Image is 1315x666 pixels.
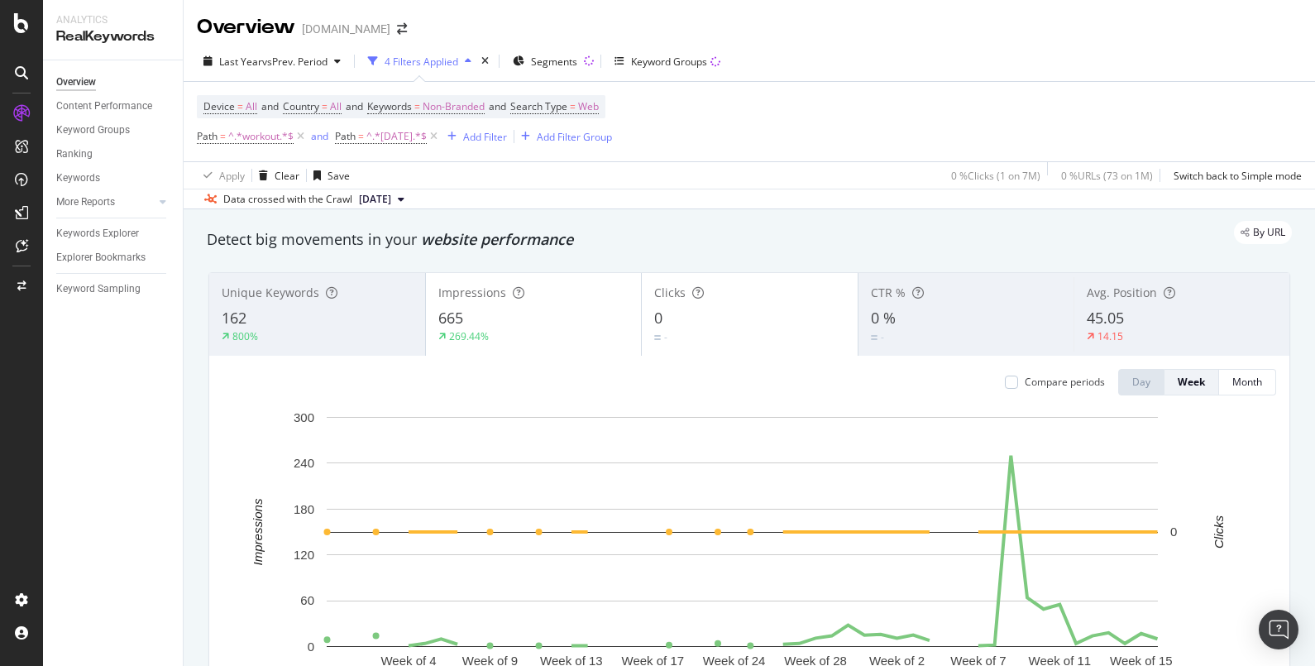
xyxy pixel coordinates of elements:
div: Keywords Explorer [56,225,139,242]
text: Impressions [251,498,265,565]
span: 665 [438,308,463,328]
span: Web [578,95,599,118]
text: 60 [300,593,314,607]
div: Analytics [56,13,170,27]
div: Apply [219,169,245,183]
button: Add Filter Group [514,127,612,146]
text: 0 [308,640,314,654]
button: Clear [252,162,299,189]
span: Non-Branded [423,95,485,118]
div: More Reports [56,194,115,211]
span: 45.05 [1087,308,1124,328]
div: Week [1178,375,1205,389]
span: All [330,95,342,118]
div: Day [1132,375,1150,389]
div: Data crossed with the Crawl [223,192,352,207]
span: = [220,129,226,143]
button: Segments [506,48,584,74]
div: Overview [56,74,96,91]
a: Keywords Explorer [56,225,171,242]
span: Impressions [438,285,506,300]
div: 14.15 [1097,329,1123,343]
span: Last Year [219,55,262,69]
div: Explorer Bookmarks [56,249,146,266]
div: - [881,330,884,344]
span: All [246,95,257,118]
div: Keyword Groups [56,122,130,139]
div: 4 Filters Applied [385,55,458,69]
a: Content Performance [56,98,171,115]
span: CTR % [871,285,906,300]
span: By URL [1253,228,1285,237]
a: Keyword Groups [56,122,171,139]
div: and [311,129,328,143]
div: Keyword Sampling [56,280,141,298]
span: Segments [531,55,577,69]
button: Week [1164,369,1219,395]
div: Overview [197,13,295,41]
div: Add Filter [463,130,507,144]
span: and [261,99,279,113]
button: Switch back to Simple mode [1167,162,1302,189]
div: 269.44% [449,329,489,343]
span: and [489,99,506,113]
text: 180 [294,502,314,516]
text: 0 [1170,525,1177,539]
img: Equal [871,335,877,340]
a: Keywords [56,170,171,187]
div: Clear [275,169,299,183]
div: Save [328,169,350,183]
span: Search Type [510,99,567,113]
div: Switch back to Simple mode [1174,169,1302,183]
button: Keyword Groups [608,48,727,74]
button: and [311,128,328,144]
span: Keywords [367,99,412,113]
span: 0 [654,308,662,328]
a: Keyword Sampling [56,280,171,298]
span: Path [335,129,356,143]
span: Device [203,99,235,113]
button: Day [1118,369,1164,395]
div: 0 % URLs ( 73 on 1M ) [1061,169,1153,183]
div: Month [1232,375,1262,389]
div: Compare periods [1025,375,1105,389]
img: Equal [654,335,661,340]
text: 240 [294,456,314,470]
span: ^.*workout.*$ [228,125,294,148]
button: Last YearvsPrev. Period [197,48,347,74]
a: More Reports [56,194,155,211]
span: Clicks [654,285,686,300]
button: 4 Filters Applied [361,48,478,74]
text: Clicks [1212,515,1226,548]
div: Keyword Groups [631,55,707,69]
span: 162 [222,308,246,328]
div: RealKeywords [56,27,170,46]
span: Path [197,129,218,143]
span: = [237,99,243,113]
div: arrow-right-arrow-left [397,23,407,35]
div: legacy label [1234,221,1292,244]
button: Add Filter [441,127,507,146]
button: Apply [197,162,245,189]
div: 800% [232,329,258,343]
span: Unique Keywords [222,285,319,300]
text: 120 [294,548,314,562]
div: times [478,53,492,69]
div: 0 % Clicks ( 1 on 7M ) [951,169,1040,183]
div: Add Filter Group [537,130,612,144]
span: and [346,99,363,113]
span: 2025 Sep. 23rd [359,192,391,207]
button: Month [1219,369,1276,395]
div: Keywords [56,170,100,187]
span: = [358,129,364,143]
span: Country [283,99,319,113]
div: - [664,330,667,344]
span: Avg. Position [1087,285,1157,300]
a: Overview [56,74,171,91]
div: Open Intercom Messenger [1259,610,1298,649]
span: ^.*[DATE].*$ [366,125,427,148]
span: = [570,99,576,113]
button: Save [307,162,350,189]
div: [DOMAIN_NAME] [302,21,390,37]
a: Explorer Bookmarks [56,249,171,266]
